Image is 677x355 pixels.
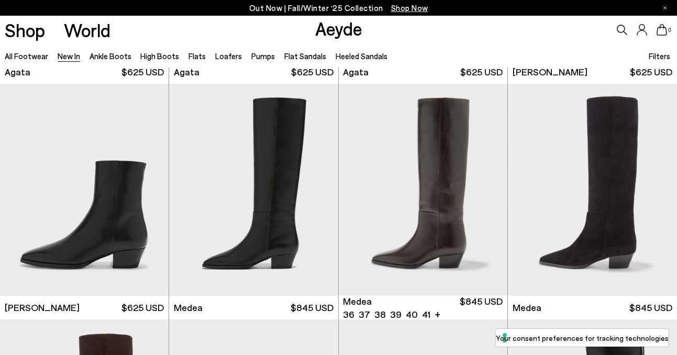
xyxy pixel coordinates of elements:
a: All Footwear [5,51,48,61]
img: Medea Knee-High Boots [507,84,676,296]
a: Flats [188,51,206,61]
li: + [435,307,440,321]
a: Loafers [215,51,242,61]
div: 2 / 6 [507,84,676,296]
a: Medea $845 USD [508,296,677,319]
a: Medea 36 37 38 39 40 41 + $845 USD [339,296,507,319]
span: $625 USD [121,301,164,314]
span: [PERSON_NAME] [5,301,80,314]
a: Flat Sandals [284,51,326,61]
a: Aeyde [315,17,362,39]
p: Out Now | Fall/Winter ‘25 Collection [249,2,428,15]
li: 41 [422,308,430,321]
button: Your consent preferences for tracking technologies [496,329,669,347]
a: Heeled Sandals [336,51,387,61]
span: Medea [513,301,541,314]
span: 0 [667,27,672,33]
span: Medea [343,295,372,308]
span: $845 USD [291,301,334,314]
span: $625 USD [121,65,164,79]
ul: variant [343,308,427,321]
label: Your consent preferences for tracking technologies [496,332,669,343]
li: 40 [406,308,418,321]
a: Pumps [251,51,275,61]
a: World [64,21,110,39]
a: Agata $625 USD [169,60,338,84]
a: High Boots [140,51,179,61]
img: Medea Knee-High Boots [169,84,338,296]
span: $625 USD [630,65,672,79]
span: Filters [649,51,670,61]
span: $625 USD [460,65,503,79]
a: Agata $625 USD [339,60,507,84]
span: [PERSON_NAME] [513,65,587,79]
span: Agata [5,65,30,79]
div: 1 / 6 [339,84,507,296]
a: Medea $845 USD [169,296,338,319]
li: 37 [359,308,370,321]
span: Agata [343,65,369,79]
a: [PERSON_NAME] $625 USD [508,60,677,84]
a: 0 [657,24,667,36]
li: 38 [374,308,386,321]
img: Medea Knee-High Boots [339,84,507,296]
a: Shop [5,21,45,39]
li: 39 [390,308,402,321]
span: $625 USD [291,65,334,79]
span: $845 USD [460,295,503,321]
li: 36 [343,308,354,321]
span: Navigate to /collections/new-in [391,3,428,13]
span: $845 USD [629,301,672,314]
img: Medea Suede Knee-High Boots [508,84,677,296]
span: Medea [174,301,203,314]
a: New In [58,51,80,61]
a: Ankle Boots [90,51,131,61]
a: 6 / 6 1 / 6 2 / 6 3 / 6 4 / 6 5 / 6 6 / 6 1 / 6 Next slide Previous slide [339,84,507,296]
span: Agata [174,65,199,79]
